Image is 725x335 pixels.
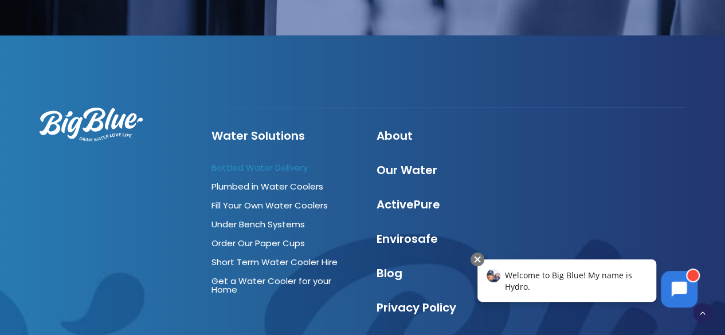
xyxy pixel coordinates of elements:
[211,199,328,211] a: Fill Your Own Water Coolers
[377,196,440,212] a: ActivePure
[377,299,456,316] a: Privacy Policy
[211,275,331,295] a: Get a Water Cooler for your Home
[377,265,402,281] a: Blog
[211,180,323,192] a: Plumbed in Water Coolers
[211,218,305,230] a: Under Bench Systems
[211,161,308,174] a: Bottled Water Delivery
[211,256,338,268] a: Short Term Water Cooler Hire
[211,129,356,143] h4: Water Solutions
[377,231,438,247] a: Envirosafe
[465,250,709,319] iframe: Chatbot
[377,162,437,178] a: Our Water
[211,237,305,249] a: Order Our Paper Cups
[377,128,413,144] a: About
